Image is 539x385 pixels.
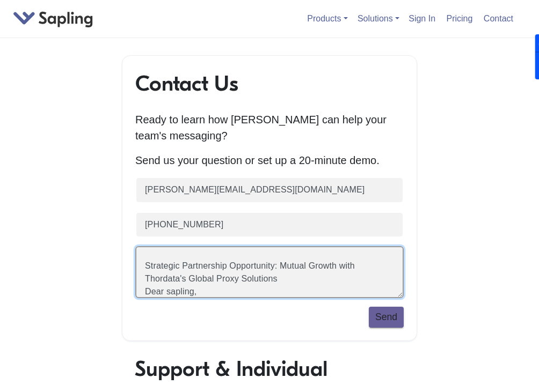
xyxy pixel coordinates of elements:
[135,112,404,144] p: Ready to learn how [PERSON_NAME] can help your team's messaging?
[307,14,347,23] a: Products
[369,307,404,327] button: Send
[442,10,477,27] a: Pricing
[358,14,399,23] a: Solutions
[135,212,404,238] input: Phone number (optional)
[479,10,518,27] a: Contact
[135,152,404,168] p: Send us your question or set up a 20-minute demo.
[135,177,404,203] input: Business email (required)
[135,71,404,97] h1: Contact Us
[404,10,440,27] a: Sign In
